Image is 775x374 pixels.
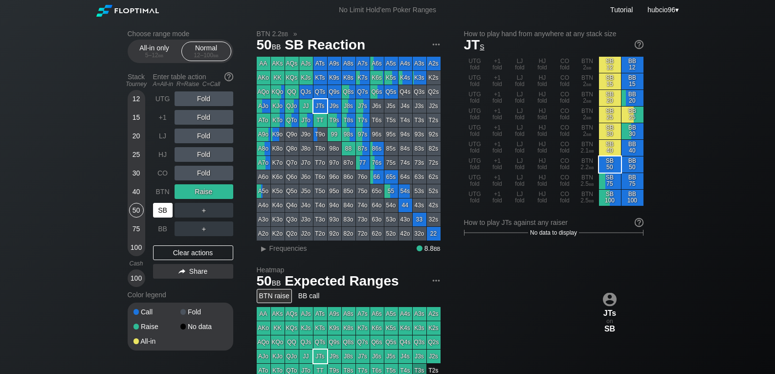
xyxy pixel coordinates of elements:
div: CO [153,166,173,180]
a: Tutorial [610,6,633,14]
span: bb [586,81,592,88]
div: Q4s [399,85,412,99]
div: 83s [413,142,426,155]
div: 43s [413,198,426,212]
div: J2s [427,99,441,113]
div: HJ fold [531,123,554,139]
div: CO fold [554,107,576,123]
div: T7o [313,156,327,170]
div: Q7o [285,156,299,170]
div: HJ fold [531,156,554,173]
div: ATs [313,57,327,70]
div: QQ [285,85,299,99]
div: Fold [175,147,233,162]
div: KTs [313,71,327,85]
div: SB 40 [599,140,621,156]
span: bb [272,41,281,51]
div: QTo [285,113,299,127]
div: 43o [399,213,412,226]
div: Enter table action [153,69,233,91]
div: A7s [356,57,370,70]
div: HJ fold [531,57,554,73]
div: +1 [153,110,173,125]
div: +1 fold [487,123,509,139]
div: 12 – 100 [186,52,227,59]
div: TT [313,113,327,127]
div: J6o [299,170,313,184]
div: JTs [313,99,327,113]
div: 55 [384,184,398,198]
div: KQo [271,85,285,99]
div: BB 75 [621,173,643,189]
div: K8s [342,71,355,85]
div: Q7s [356,85,370,99]
div: +1 fold [487,190,509,206]
div: 94o [328,198,341,212]
div: LJ [153,129,173,143]
div: 77 [356,156,370,170]
div: A6s [370,57,384,70]
div: SB 75 [599,173,621,189]
div: BB 20 [621,90,643,106]
div: J4s [399,99,412,113]
div: J7o [299,156,313,170]
div: QJs [299,85,313,99]
div: 62s [427,170,441,184]
img: help.32db89a4.svg [634,217,644,228]
div: 98s [342,128,355,141]
div: CO fold [554,123,576,139]
div: 15 [129,110,144,125]
div: BTN 2.5 [576,190,598,206]
div: T5s [384,113,398,127]
div: All-in only [132,42,177,61]
div: 30 [129,166,144,180]
div: Q4o [285,198,299,212]
span: 50 [255,38,283,54]
div: 95s [384,128,398,141]
div: LJ fold [509,73,531,89]
div: J9o [299,128,313,141]
div: K3o [271,213,285,226]
span: » [288,30,302,38]
div: 50 [129,203,144,218]
div: Fold [175,166,233,180]
div: BB 12 [621,57,643,73]
div: K2s [427,71,441,85]
div: LJ fold [509,123,531,139]
div: A3s [413,57,426,70]
div: A6o [257,170,270,184]
div: SB 30 [599,123,621,139]
div: Q9s [328,85,341,99]
div: K7s [356,71,370,85]
div: Q5o [285,184,299,198]
div: KTo [271,113,285,127]
div: AKs [271,57,285,70]
div: 75 [129,221,144,236]
div: Q8s [342,85,355,99]
div: Q6s [370,85,384,99]
div: QTs [313,85,327,99]
div: K4o [271,198,285,212]
div: +1 fold [487,140,509,156]
div: BTN [153,184,173,199]
div: 53o [384,213,398,226]
div: 88 [342,142,355,155]
div: 64o [370,198,384,212]
div: SB 12 [599,57,621,73]
span: BTN 2.2 [255,29,290,38]
div: T2s [427,113,441,127]
div: 53s [413,184,426,198]
div: 99 [328,128,341,141]
div: A4o [257,198,270,212]
div: J3s [413,99,426,113]
div: SB 25 [599,107,621,123]
div: A4s [399,57,412,70]
div: Tourney [124,81,149,88]
div: T9s [328,113,341,127]
div: K3s [413,71,426,85]
div: A8o [257,142,270,155]
div: 93o [328,213,341,226]
div: All-in [133,338,180,345]
div: 84o [342,198,355,212]
div: 65s [384,170,398,184]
